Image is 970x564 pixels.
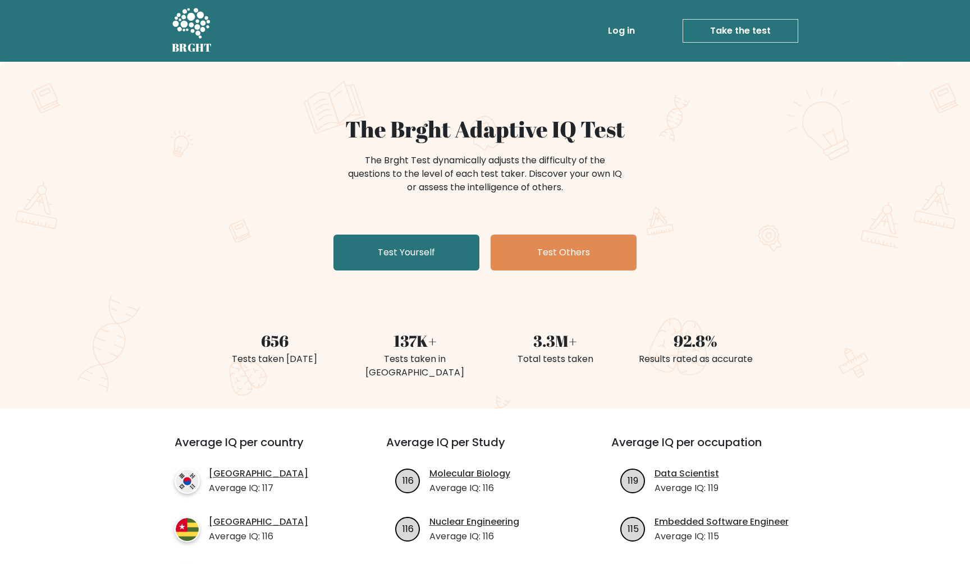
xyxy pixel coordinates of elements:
[172,41,212,54] h5: BRGHT
[492,352,619,366] div: Total tests taken
[628,474,638,487] text: 119
[683,19,798,43] a: Take the test
[211,116,759,143] h1: The Brght Adaptive IQ Test
[209,467,308,480] a: [GEOGRAPHIC_DATA]
[175,469,200,494] img: country
[492,329,619,352] div: 3.3M+
[611,435,809,462] h3: Average IQ per occupation
[491,235,637,270] a: Test Others
[209,515,308,529] a: [GEOGRAPHIC_DATA]
[345,154,625,194] div: The Brght Test dynamically adjusts the difficulty of the questions to the level of each test take...
[211,352,338,366] div: Tests taken [DATE]
[603,20,639,42] a: Log in
[655,515,789,529] a: Embedded Software Engineer
[175,435,346,462] h3: Average IQ per country
[655,530,789,543] p: Average IQ: 115
[351,352,478,379] div: Tests taken in [GEOGRAPHIC_DATA]
[632,352,759,366] div: Results rated as accurate
[209,482,308,495] p: Average IQ: 117
[655,482,719,495] p: Average IQ: 119
[429,467,510,480] a: Molecular Biology
[172,4,212,57] a: BRGHT
[209,530,308,543] p: Average IQ: 116
[333,235,479,270] a: Test Yourself
[655,467,719,480] a: Data Scientist
[175,517,200,542] img: country
[632,329,759,352] div: 92.8%
[402,474,413,487] text: 116
[386,435,584,462] h3: Average IQ per Study
[429,482,510,495] p: Average IQ: 116
[429,515,519,529] a: Nuclear Engineering
[429,530,519,543] p: Average IQ: 116
[402,522,413,535] text: 116
[627,522,638,535] text: 115
[211,329,338,352] div: 656
[351,329,478,352] div: 137K+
